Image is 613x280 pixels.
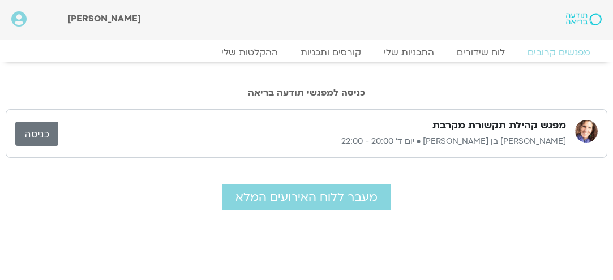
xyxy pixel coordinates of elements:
a: מעבר ללוח האירועים המלא [222,184,391,210]
a: קורסים ותכניות [289,47,372,58]
span: [PERSON_NAME] [67,12,141,25]
img: שאנייה כהן בן חיים [575,120,598,143]
a: לוח שידורים [445,47,516,58]
a: כניסה [15,122,58,146]
a: ההקלטות שלי [210,47,289,58]
a: התכניות שלי [372,47,445,58]
h2: כניסה למפגשי תודעה בריאה [6,88,607,98]
p: [PERSON_NAME] בן [PERSON_NAME] • יום ד׳ 20:00 - 22:00 [58,135,566,148]
span: מעבר ללוח האירועים המלא [235,191,378,204]
h3: מפגש קהילת תקשורת מקרבת [432,119,566,132]
a: מפגשים קרובים [516,47,602,58]
nav: Menu [11,47,602,58]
